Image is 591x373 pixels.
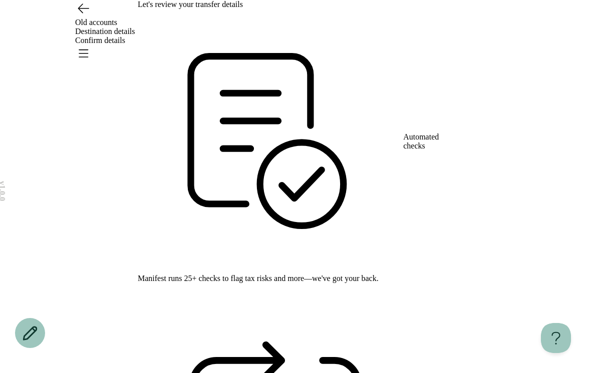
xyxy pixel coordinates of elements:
span: Destination details [75,27,135,35]
span: Old accounts [75,18,117,26]
iframe: Toggle Customer Support [541,323,571,353]
span: Confirm details [75,36,125,44]
button: Open menu [75,45,91,61]
h3: Automated checks [403,132,453,150]
p: Manifest runs 25+ checks to flag tax risks and more—we've got your back. [138,274,453,283]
